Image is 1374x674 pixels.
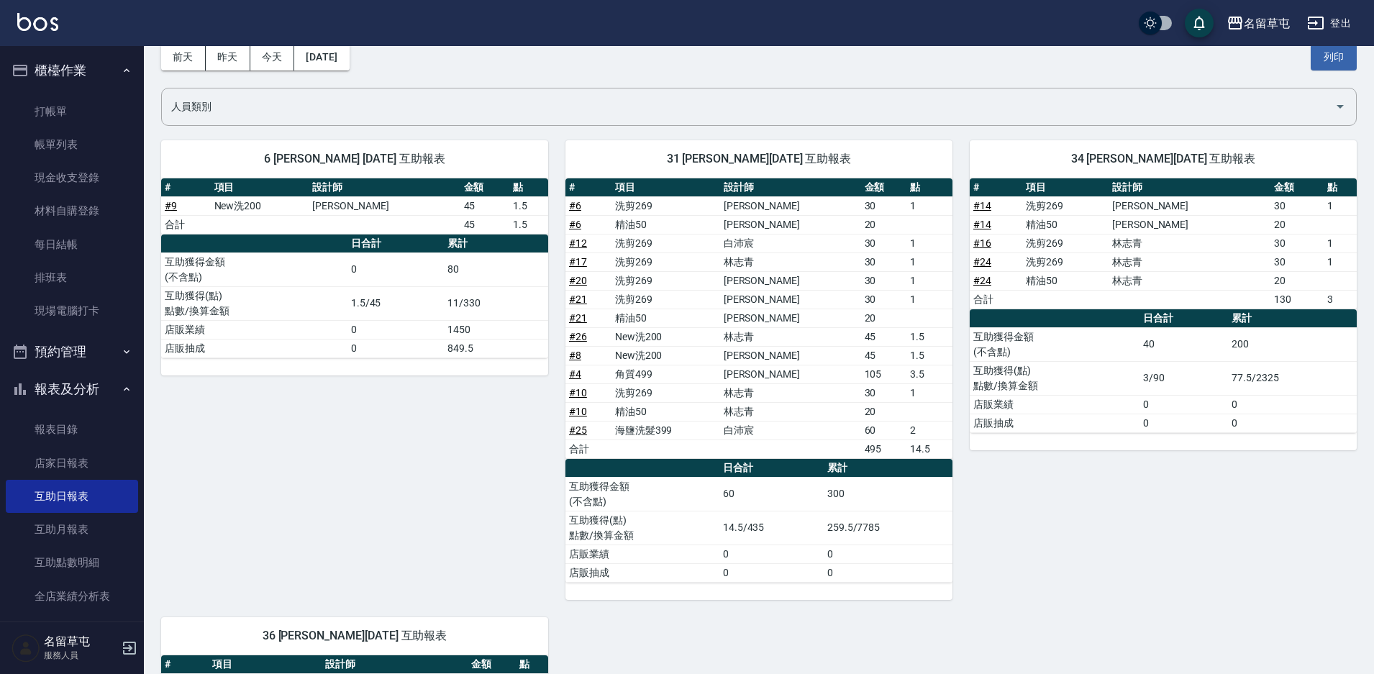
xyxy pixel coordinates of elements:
td: 洗剪269 [1022,196,1109,215]
td: 白沛宸 [720,421,861,440]
a: 店家日報表 [6,447,138,480]
td: 林志青 [1109,234,1270,252]
a: #24 [973,256,991,268]
a: 現金收支登錄 [6,161,138,194]
td: 1 [906,252,952,271]
td: 店販業績 [970,395,1139,414]
td: 店販業績 [161,320,347,339]
button: 列印 [1311,44,1357,70]
td: 洗剪269 [611,252,720,271]
input: 人員名稱 [168,94,1329,119]
table: a dense table [565,459,952,583]
td: 1.5 [906,327,952,346]
a: #21 [569,312,587,324]
td: 互助獲得金額 (不含點) [970,327,1139,361]
td: 合計 [970,290,1022,309]
td: 30 [861,290,907,309]
th: # [565,178,611,197]
a: #9 [165,200,177,211]
td: 1 [906,234,952,252]
td: 849.5 [444,339,548,358]
a: 互助月報表 [6,513,138,546]
button: save [1185,9,1214,37]
td: 20 [1270,271,1323,290]
a: #4 [569,368,581,380]
button: 名留草屯 [1221,9,1296,38]
th: 金額 [1270,178,1323,197]
td: 店販抽成 [565,563,719,582]
img: Person [12,634,40,662]
th: 設計師 [322,655,468,674]
th: 累計 [824,459,952,478]
td: 互助獲得金額 (不含點) [161,252,347,286]
td: 林志青 [720,402,861,421]
a: #8 [569,350,581,361]
td: 0 [719,545,824,563]
td: 1.5 [906,346,952,365]
td: New洗200 [611,327,720,346]
td: 14.5 [906,440,952,458]
td: 店販抽成 [161,339,347,358]
td: 1 [1324,252,1357,271]
th: 項目 [209,655,322,674]
a: #14 [973,200,991,211]
td: 300 [824,477,952,511]
th: 項目 [611,178,720,197]
td: 合計 [161,215,211,234]
table: a dense table [970,178,1357,309]
th: # [161,178,211,197]
td: 30 [861,196,907,215]
span: 36 [PERSON_NAME][DATE] 互助報表 [178,629,531,643]
td: 0 [1139,414,1228,432]
td: [PERSON_NAME] [720,309,861,327]
td: 80 [444,252,548,286]
table: a dense table [970,309,1357,433]
a: 材料自購登錄 [6,194,138,227]
button: 今天 [250,44,295,70]
a: 互助點數明細 [6,546,138,579]
a: 打帳單 [6,95,138,128]
td: 30 [1270,252,1323,271]
div: 名留草屯 [1244,14,1290,32]
td: 45 [861,346,907,365]
h5: 名留草屯 [44,634,117,649]
td: 精油50 [1022,215,1109,234]
td: 11/330 [444,286,548,320]
a: #14 [973,219,991,230]
td: 77.5/2325 [1228,361,1357,395]
th: # [161,655,209,674]
td: 105 [861,365,907,383]
td: 精油50 [1022,271,1109,290]
a: 營業統計分析表 [6,613,138,646]
th: 累計 [444,234,548,253]
button: [DATE] [294,44,349,70]
button: 報表及分析 [6,370,138,408]
td: 0 [347,339,445,358]
td: 20 [861,215,907,234]
td: 林志青 [720,383,861,402]
a: 全店業績分析表 [6,580,138,613]
td: 互助獲得(點) 點數/換算金額 [161,286,347,320]
table: a dense table [161,234,548,358]
th: 日合計 [1139,309,1228,328]
a: 互助日報表 [6,480,138,513]
td: [PERSON_NAME] [1109,196,1270,215]
td: 0 [347,252,445,286]
td: 洗剪269 [1022,252,1109,271]
td: 白沛宸 [720,234,861,252]
a: #26 [569,331,587,342]
span: 34 [PERSON_NAME][DATE] 互助報表 [987,152,1339,166]
td: 3 [1324,290,1357,309]
td: 1 [1324,196,1357,215]
td: 60 [861,421,907,440]
td: 林志青 [720,327,861,346]
td: 海鹽洗髮399 [611,421,720,440]
a: #10 [569,387,587,399]
button: 昨天 [206,44,250,70]
td: [PERSON_NAME] [720,215,861,234]
td: 互助獲得金額 (不含點) [565,477,719,511]
table: a dense table [565,178,952,459]
td: 互助獲得(點) 點數/換算金額 [970,361,1139,395]
td: 30 [1270,196,1323,215]
a: #17 [569,256,587,268]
